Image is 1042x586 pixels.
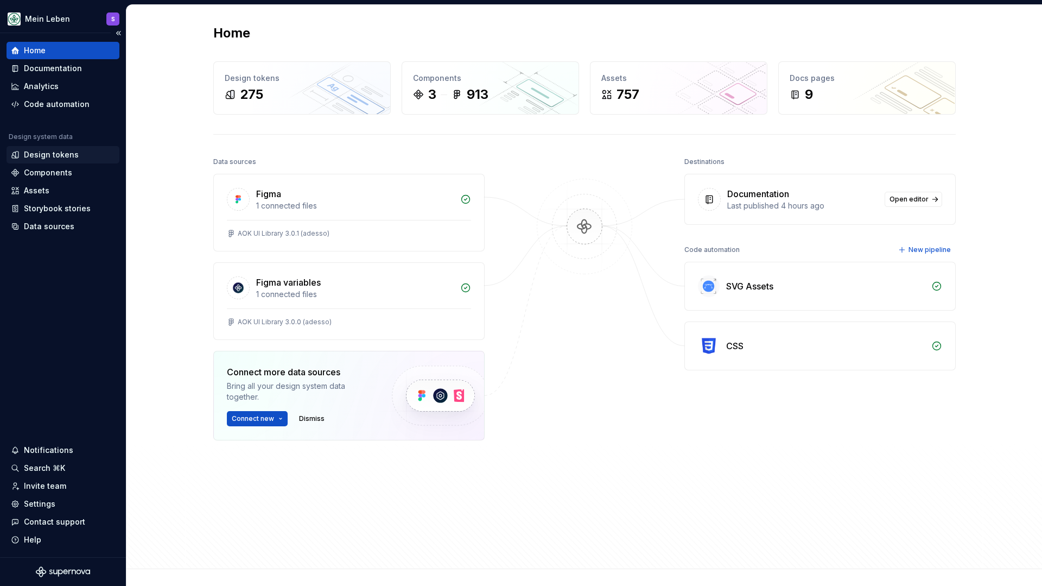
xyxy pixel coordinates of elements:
[256,200,454,211] div: 1 connected files
[232,414,274,423] span: Connect new
[7,78,119,95] a: Analytics
[7,459,119,477] button: Search ⌘K
[684,242,740,257] div: Code automation
[240,86,263,103] div: 275
[24,481,66,492] div: Invite team
[7,146,119,163] a: Design tokens
[24,445,73,456] div: Notifications
[213,262,485,340] a: Figma variables1 connected filesAOK UI Library 3.0.0 (adesso)
[24,81,59,92] div: Analytics
[590,61,767,115] a: Assets757
[24,185,49,196] div: Assets
[24,203,91,214] div: Storybook stories
[467,86,488,103] div: 913
[225,73,379,84] div: Design tokens
[25,14,70,24] div: Mein Leben
[402,61,579,115] a: Components3913
[805,86,813,103] div: 9
[24,45,46,56] div: Home
[238,318,332,326] div: AOK UI Library 3.0.0 (adesso)
[7,200,119,217] a: Storybook stories
[213,61,391,115] a: Design tokens275
[24,499,55,509] div: Settings
[24,516,85,527] div: Contact support
[24,149,79,160] div: Design tokens
[428,86,436,103] div: 3
[727,187,789,200] div: Documentation
[36,566,90,577] svg: Supernova Logo
[24,167,72,178] div: Components
[895,242,956,257] button: New pipeline
[889,195,929,204] span: Open editor
[617,86,639,103] div: 757
[227,366,373,379] div: Connect more data sources
[256,187,281,200] div: Figma
[24,99,90,110] div: Code automation
[256,276,321,289] div: Figma variables
[778,61,956,115] a: Docs pages9
[7,164,119,181] a: Components
[8,12,21,26] img: df5db9ef-aba0-4771-bf51-9763b7497661.png
[2,7,124,30] button: Mein LebenS
[24,463,65,474] div: Search ⌘K
[601,73,756,84] div: Assets
[684,154,725,169] div: Destinations
[299,414,325,423] span: Dismiss
[7,182,119,199] a: Assets
[7,96,119,113] a: Code automation
[294,411,329,426] button: Dismiss
[7,477,119,495] a: Invite team
[908,245,951,254] span: New pipeline
[727,200,878,211] div: Last published 4 hours ago
[7,60,119,77] a: Documentation
[256,289,454,300] div: 1 connected files
[24,534,41,545] div: Help
[213,154,256,169] div: Data sources
[790,73,944,84] div: Docs pages
[111,26,126,41] button: Collapse sidebar
[213,24,250,42] h2: Home
[885,192,942,207] a: Open editor
[111,15,115,23] div: S
[238,229,329,238] div: AOK UI Library 3.0.1 (adesso)
[227,411,288,426] button: Connect new
[24,221,74,232] div: Data sources
[7,442,119,459] button: Notifications
[213,174,485,251] a: Figma1 connected filesAOK UI Library 3.0.1 (adesso)
[9,133,73,141] div: Design system data
[726,339,744,352] div: CSS
[726,280,773,293] div: SVG Assets
[7,42,119,59] a: Home
[7,513,119,531] button: Contact support
[413,73,568,84] div: Components
[7,218,119,235] a: Data sources
[7,531,119,549] button: Help
[7,495,119,513] a: Settings
[24,63,82,74] div: Documentation
[227,381,373,402] div: Bring all your design system data together.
